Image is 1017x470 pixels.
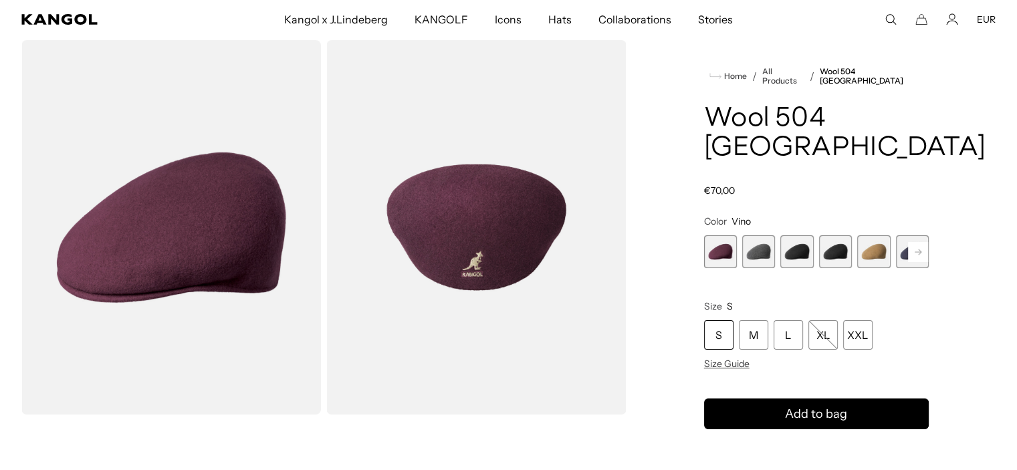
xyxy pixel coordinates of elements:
[808,320,838,350] div: XL
[946,13,958,25] a: Account
[704,67,929,86] nav: breadcrumbs
[820,67,929,86] a: Wool 504 [GEOGRAPHIC_DATA]
[704,235,737,268] div: 1 of 12
[727,300,733,312] span: S
[762,67,804,86] a: All Products
[21,40,627,415] product-gallery: Gallery Viewer
[704,320,733,350] div: S
[804,68,814,84] li: /
[896,235,929,268] label: Dark Blue
[747,68,757,84] li: /
[704,215,727,227] span: Color
[709,70,747,82] a: Home
[857,235,890,268] label: Camel
[704,398,929,429] button: Add to bag
[977,13,996,25] button: EUR
[721,72,747,81] span: Home
[704,235,737,268] label: Vino
[21,40,321,415] img: color-vino
[857,235,890,268] div: 5 of 12
[780,235,813,268] div: 3 of 12
[704,358,750,370] span: Size Guide
[774,320,803,350] div: L
[896,235,929,268] div: 6 of 12
[731,215,751,227] span: Vino
[326,40,626,415] img: color-vino
[780,235,813,268] label: Black
[885,13,897,25] summary: Search here
[742,235,775,268] label: Dark Flannel
[704,300,722,312] span: Size
[785,405,847,423] span: Add to bag
[704,185,735,197] span: €70,00
[915,13,927,25] button: Cart
[819,235,852,268] label: Black/Gold
[21,14,187,25] a: Kangol
[739,320,768,350] div: M
[704,104,929,163] h1: Wool 504 [GEOGRAPHIC_DATA]
[819,235,852,268] div: 4 of 12
[742,235,775,268] div: 2 of 12
[843,320,873,350] div: XXL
